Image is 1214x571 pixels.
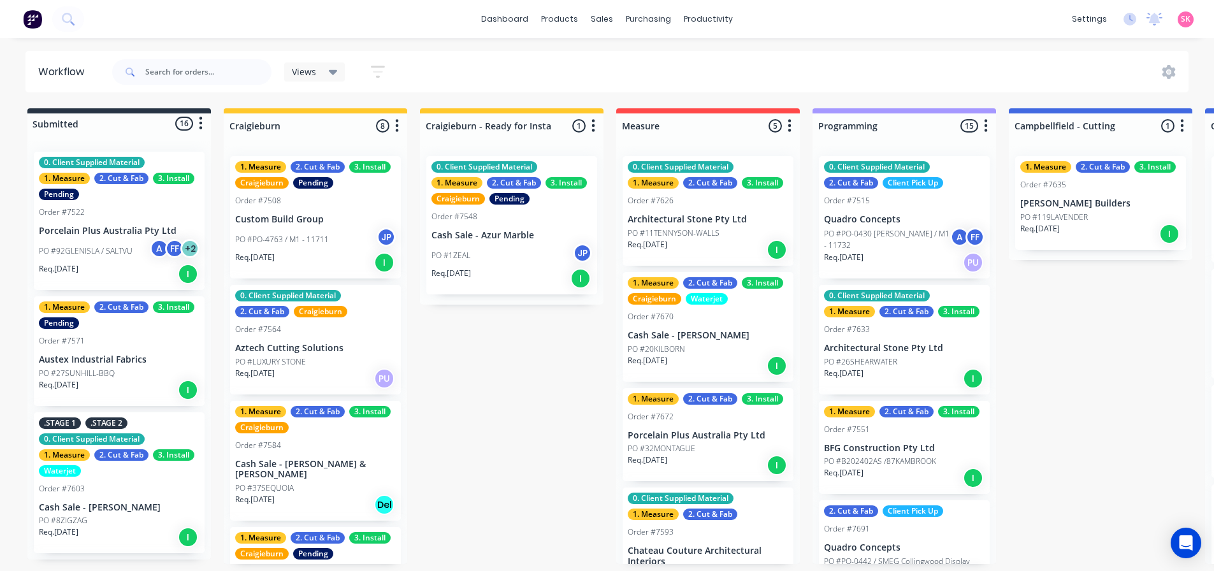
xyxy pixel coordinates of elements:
div: I [178,380,198,400]
div: Waterjet [39,465,81,477]
div: A [950,228,969,247]
div: 0. Client Supplied Material1. Measure2. Cut & Fab3. InstallOrder #7626Architectural Stone Pty Ltd... [623,156,793,266]
div: Order #7515 [824,195,870,206]
div: 1. Measure [39,449,90,461]
div: Order #7672 [628,411,674,423]
div: 1. Measure [824,406,875,417]
div: Order #7522 [39,206,85,218]
div: Order #7593 [628,526,674,538]
p: PO #27SUNHILL-BBQ [39,368,115,379]
div: + 2 [180,239,199,258]
div: 2. Cut & Fab [235,306,289,317]
p: Architectural Stone Pty Ltd [824,343,985,354]
div: 3. Install [349,532,391,544]
div: I [374,252,394,273]
div: Pending [39,317,79,329]
div: 0. Client Supplied Material2. Cut & FabCraigieburnOrder #7564Aztech Cutting SolutionsPO #LUXURY S... [230,285,401,394]
div: FF [165,239,184,258]
p: Req. [DATE] [235,252,275,263]
div: Client Pick Up [883,177,943,189]
div: .STAGE 1 [39,417,81,429]
div: Pending [293,548,333,560]
p: Cash Sale - [PERSON_NAME] [628,330,788,341]
div: 2. Cut & Fab [94,173,148,184]
div: Del [374,495,394,515]
div: 3. Install [1134,161,1176,173]
div: Client Pick Up [883,505,943,517]
div: 2. Cut & Fab [879,406,934,417]
p: Req. [DATE] [235,368,275,379]
img: Factory [23,10,42,29]
div: 2. Cut & Fab [683,393,737,405]
div: purchasing [619,10,677,29]
div: Order #7551 [824,424,870,435]
div: 1. Measure [235,406,286,417]
p: Req. [DATE] [628,355,667,366]
div: 3. Install [938,306,979,317]
p: Req. [DATE] [628,239,667,250]
div: 1. Measure2. Cut & Fab3. InstallOrder #7672Porcelain Plus Australia Pty LtdPO #32MONTAGUEReq.[DATE]I [623,388,793,482]
div: 1. Measure [235,161,286,173]
div: Craigieburn [294,306,347,317]
div: products [535,10,584,29]
div: 0. Client Supplied Material [431,161,537,173]
div: 1. Measure2. Cut & Fab3. InstallCraigieburnOrder #7584Cash Sale - [PERSON_NAME] & [PERSON_NAME]PO... [230,401,401,521]
div: sales [584,10,619,29]
p: Req. [DATE] [235,494,275,505]
p: Req. [DATE] [1020,223,1060,235]
div: 1. Measure [824,306,875,317]
div: 3. Install [349,406,391,417]
p: PO #B202402AS /87KAMBROOK [824,456,936,467]
p: Req. [DATE] [628,454,667,466]
div: Order #7635 [1020,179,1066,191]
div: Workflow [38,64,90,80]
div: Order #7571 [39,335,85,347]
div: 0. Client Supplied Material [39,433,145,445]
div: 2. Cut & Fab [291,532,345,544]
div: 2. Cut & Fab [94,301,148,313]
div: .STAGE 2 [85,417,127,429]
div: 0. Client Supplied Material [824,161,930,173]
div: Craigieburn [235,422,289,433]
p: Chateau Couture Architectural Interiors [628,546,788,567]
div: 1. Measure2. Cut & Fab3. InstallOrder #7635[PERSON_NAME] BuildersPO #119LAVENDERReq.[DATE]I [1015,156,1186,250]
div: PU [963,252,983,273]
div: Order #7508 [235,195,281,206]
p: PO #PO-0430 [PERSON_NAME] / M1 - 11732 [824,228,950,251]
p: Req. [DATE] [39,263,78,275]
div: 1. Measure [628,277,679,289]
div: 2. Cut & Fab [879,306,934,317]
div: Craigieburn [235,177,289,189]
p: Quadro Concepts [824,542,985,553]
a: dashboard [475,10,535,29]
div: 1. Measure2. Cut & Fab3. InstallPendingOrder #7571Austex Industrial FabricsPO #27SUNHILL-BBQReq.[... [34,296,205,406]
div: 1. Measure [628,509,679,520]
div: I [767,356,787,376]
p: Cash Sale - Azur Marble [431,230,592,241]
div: productivity [677,10,739,29]
div: 3. Install [742,277,783,289]
p: Aztech Cutting Solutions [235,343,396,354]
div: Craigieburn [235,548,289,560]
div: 1. Measure2. Cut & Fab3. InstallOrder #7551BFG Construction Pty LtdPO #B202402AS /87KAMBROOKReq.[... [819,401,990,495]
div: 0. Client Supplied Material1. Measure2. Cut & Fab3. InstallCraigieburnPendingOrder #7548Cash Sale... [426,156,597,294]
div: 0. Client Supplied Material [39,157,145,168]
div: Craigieburn [628,293,681,305]
p: Quadro Concepts [824,214,985,225]
div: 2. Cut & Fab [291,406,345,417]
div: 2. Cut & Fab [487,177,541,189]
div: 2. Cut & Fab [1076,161,1130,173]
div: Order #7564 [235,324,281,335]
div: A [150,239,169,258]
div: 1. Measure [235,532,286,544]
p: Cash Sale - [PERSON_NAME] [39,502,199,513]
p: Custom Build Group [235,214,396,225]
div: 3. Install [153,301,194,313]
div: 0. Client Supplied Material [628,493,733,504]
div: Order #7691 [824,523,870,535]
div: Order #7548 [431,211,477,222]
div: 2. Cut & Fab [824,177,878,189]
div: 3. Install [938,406,979,417]
p: BFG Construction Pty Ltd [824,443,985,454]
span: Views [292,65,316,78]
